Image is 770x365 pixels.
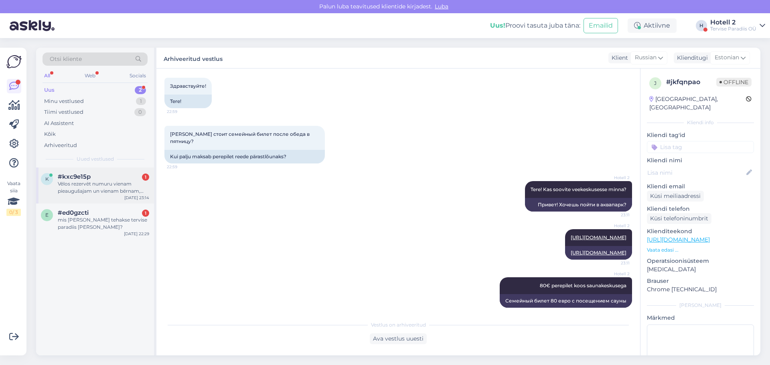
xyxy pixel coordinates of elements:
[647,302,754,309] div: [PERSON_NAME]
[635,53,657,62] span: Russian
[58,180,149,195] div: Vēlos rezervēt numuru vienam pieaugušajam un vienam bērnam, taču tīmekļa vietnē uzreiz piedāvā su...
[531,186,626,192] span: Tere! Kas soovite veekeskusesse minna?
[710,19,765,32] a: Hotell 2Tervise Paradiis OÜ
[164,52,223,63] label: Arhiveeritud vestlus
[647,141,754,153] input: Lisa tag
[525,198,632,212] div: Привет! Хочешь пойти в аквапарк?
[44,130,56,138] div: Kõik
[44,141,77,149] div: Arhiveeritud
[666,77,716,87] div: # jkfqnpao
[654,80,657,86] span: j
[45,212,49,218] span: e
[647,156,754,165] p: Kliendi nimi
[371,321,426,329] span: Vestlus on arhiveeritud
[647,205,754,213] p: Kliendi telefon
[600,223,630,229] span: Hotell 2
[135,86,146,94] div: 2
[164,95,212,108] div: Tere!
[170,131,311,144] span: [PERSON_NAME] стоит семейный билет после обеда в пятницу?
[716,78,752,87] span: Offline
[6,180,21,216] div: Vaata siia
[44,119,74,127] div: AI Assistent
[600,175,630,181] span: Hotell 2
[647,182,754,191] p: Kliendi email
[600,260,630,266] span: 23:11
[600,271,630,277] span: Hotell 2
[647,265,754,274] p: [MEDICAL_DATA]
[647,285,754,294] p: Chrome [TECHNICAL_ID]
[647,168,745,177] input: Lisa nimi
[6,209,21,216] div: 0 / 3
[58,209,89,216] span: #ed0gzcti
[142,210,149,217] div: 1
[540,282,626,288] span: 80€ perepilet koos saunakeskusega
[715,53,739,62] span: Estonian
[490,21,580,30] div: Proovi tasuta juba täna:
[647,119,754,126] div: Kliendi info
[649,95,746,112] div: [GEOGRAPHIC_DATA], [GEOGRAPHIC_DATA]
[124,231,149,237] div: [DATE] 22:29
[45,176,49,182] span: k
[6,54,22,69] img: Askly Logo
[124,195,149,201] div: [DATE] 23:14
[170,83,206,89] span: Здравствуйте!
[600,308,630,314] span: 23:12
[128,71,148,81] div: Socials
[58,173,91,180] span: #kxc9e15p
[490,22,505,29] b: Uus!
[167,109,197,115] span: 22:59
[647,314,754,322] p: Märkmed
[500,294,632,308] div: Семейный билет 80 евро с посещением сауны
[710,19,756,26] div: Hotell 2
[600,212,630,218] span: 23:11
[44,108,83,116] div: Tiimi vestlused
[710,26,756,32] div: Tervise Paradiis OÜ
[647,246,754,254] p: Vaata edasi ...
[142,173,149,181] div: 1
[647,257,754,265] p: Operatsioonisüsteem
[44,86,55,94] div: Uus
[571,250,626,256] a: [URL][DOMAIN_NAME]
[647,213,711,224] div: Küsi telefoninumbrit
[584,18,618,33] button: Emailid
[43,71,52,81] div: All
[647,227,754,236] p: Klienditeekond
[83,71,97,81] div: Web
[647,191,704,202] div: Küsi meiliaadressi
[674,54,708,62] div: Klienditugi
[432,3,451,10] span: Luba
[628,18,677,33] div: Aktiivne
[647,236,710,243] a: [URL][DOMAIN_NAME]
[647,277,754,285] p: Brauser
[167,164,197,170] span: 22:59
[696,20,707,31] div: H
[136,97,146,105] div: 1
[44,97,84,105] div: Minu vestlused
[77,155,114,163] span: Uued vestlused
[571,234,626,240] a: [URL][DOMAIN_NAME]
[50,55,82,63] span: Otsi kliente
[370,333,427,344] div: Ava vestlus uuesti
[608,54,628,62] div: Klient
[164,150,325,163] div: Kui palju maksab perepilet reede pärastlõunaks?
[647,131,754,139] p: Kliendi tag'id
[134,108,146,116] div: 0
[58,216,149,231] div: mis [PERSON_NAME] tehakse tervise paradiis [PERSON_NAME]?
